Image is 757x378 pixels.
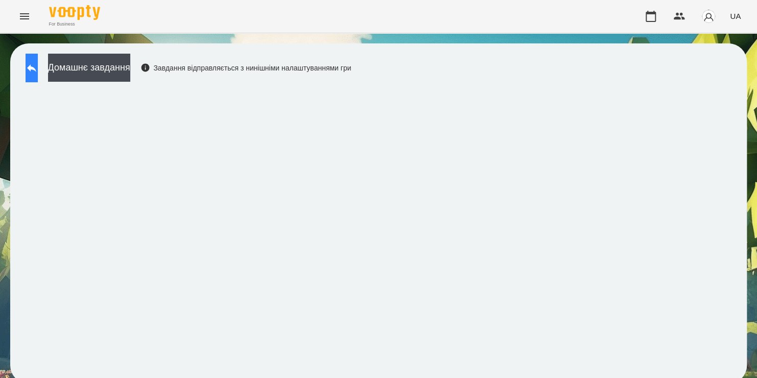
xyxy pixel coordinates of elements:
span: UA [730,11,741,21]
img: avatar_s.png [701,9,716,23]
img: Voopty Logo [49,5,100,20]
div: Завдання відправляється з нинішніми налаштуваннями гри [140,63,351,73]
span: For Business [49,21,100,28]
button: Menu [12,4,37,29]
button: Домашнє завдання [48,54,130,82]
button: UA [726,7,745,26]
